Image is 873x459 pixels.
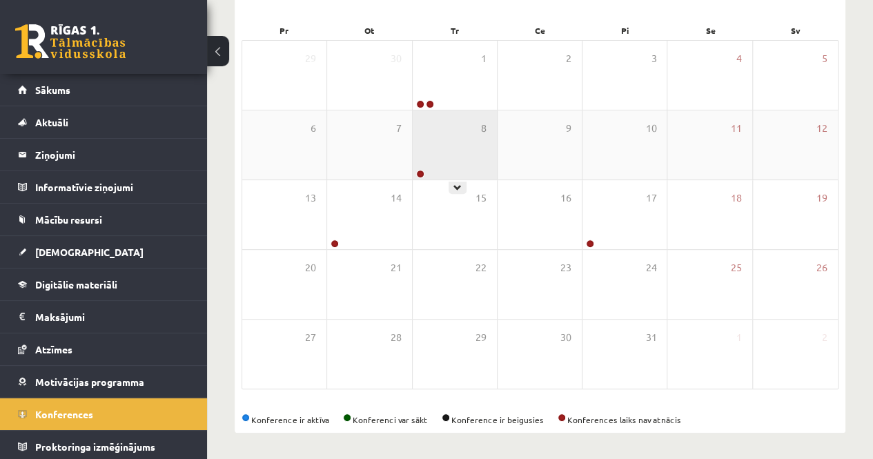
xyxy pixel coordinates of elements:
span: 2 [566,51,571,66]
legend: Ziņojumi [35,139,190,170]
span: 24 [645,260,656,275]
span: 28 [391,330,402,345]
span: 12 [816,121,827,136]
div: Se [668,21,754,40]
div: Pi [582,21,668,40]
span: 13 [305,191,316,206]
span: 29 [475,330,487,345]
span: Konferences [35,408,93,420]
span: 18 [731,191,742,206]
span: 26 [816,260,827,275]
span: Aktuāli [35,116,68,128]
div: Sv [753,21,838,40]
a: Ziņojumi [18,139,190,170]
span: 10 [645,121,656,136]
span: 4 [736,51,742,66]
span: 5 [822,51,827,66]
span: 2 [822,330,827,345]
a: [DEMOGRAPHIC_DATA] [18,236,190,268]
div: Tr [412,21,498,40]
span: Proktoringa izmēģinājums [35,440,155,453]
span: Sākums [35,84,70,96]
a: Aktuāli [18,106,190,138]
span: 31 [645,330,656,345]
span: 23 [560,260,571,275]
span: 1 [736,330,742,345]
div: Ce [498,21,583,40]
span: 14 [391,191,402,206]
a: Atzīmes [18,333,190,365]
span: 22 [475,260,487,275]
span: 30 [560,330,571,345]
span: 3 [651,51,656,66]
span: 16 [560,191,571,206]
span: [DEMOGRAPHIC_DATA] [35,246,144,258]
a: Sākums [18,74,190,106]
a: Digitālie materiāli [18,268,190,300]
span: 11 [731,121,742,136]
span: Atzīmes [35,343,72,355]
a: Konferences [18,398,190,430]
span: Mācību resursi [35,213,102,226]
a: Motivācijas programma [18,366,190,398]
a: Informatīvie ziņojumi [18,171,190,203]
a: Mācību resursi [18,204,190,235]
span: 8 [481,121,487,136]
span: 7 [396,121,402,136]
span: 6 [311,121,316,136]
span: 19 [816,191,827,206]
span: 17 [645,191,656,206]
span: Motivācijas programma [35,375,144,388]
span: 20 [305,260,316,275]
span: Digitālie materiāli [35,278,117,291]
a: Maksājumi [18,301,190,333]
div: Konference ir aktīva Konferenci var sākt Konference ir beigusies Konferences laiks nav atnācis [242,413,838,426]
div: Ot [327,21,413,40]
span: 27 [305,330,316,345]
span: 21 [391,260,402,275]
span: 15 [475,191,487,206]
span: 30 [391,51,402,66]
span: 1 [481,51,487,66]
span: 25 [731,260,742,275]
div: Pr [242,21,327,40]
span: 9 [566,121,571,136]
legend: Maksājumi [35,301,190,333]
legend: Informatīvie ziņojumi [35,171,190,203]
span: 29 [305,51,316,66]
a: Rīgas 1. Tālmācības vidusskola [15,24,126,59]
